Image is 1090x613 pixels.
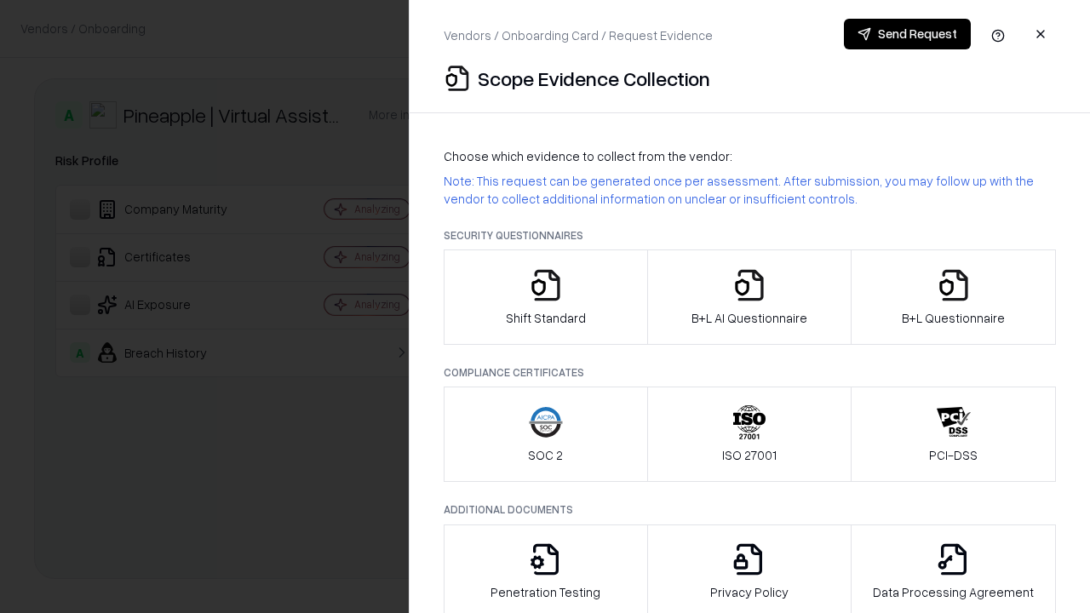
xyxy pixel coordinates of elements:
p: Data Processing Agreement [873,583,1034,601]
button: PCI-DSS [851,387,1056,482]
button: B+L AI Questionnaire [647,249,852,345]
p: Security Questionnaires [444,228,1056,243]
p: Penetration Testing [490,583,600,601]
p: Note: This request can be generated once per assessment. After submission, you may follow up with... [444,172,1056,208]
button: B+L Questionnaire [851,249,1056,345]
button: ISO 27001 [647,387,852,482]
p: Additional Documents [444,502,1056,517]
p: Compliance Certificates [444,365,1056,380]
p: ISO 27001 [722,446,777,464]
p: B+L Questionnaire [902,309,1005,327]
p: Choose which evidence to collect from the vendor: [444,147,1056,165]
p: B+L AI Questionnaire [691,309,807,327]
p: Shift Standard [506,309,586,327]
button: SOC 2 [444,387,648,482]
p: Privacy Policy [710,583,789,601]
p: Scope Evidence Collection [478,65,710,92]
button: Send Request [844,19,971,49]
p: Vendors / Onboarding Card / Request Evidence [444,26,713,44]
button: Shift Standard [444,249,648,345]
p: PCI-DSS [929,446,978,464]
p: SOC 2 [528,446,563,464]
